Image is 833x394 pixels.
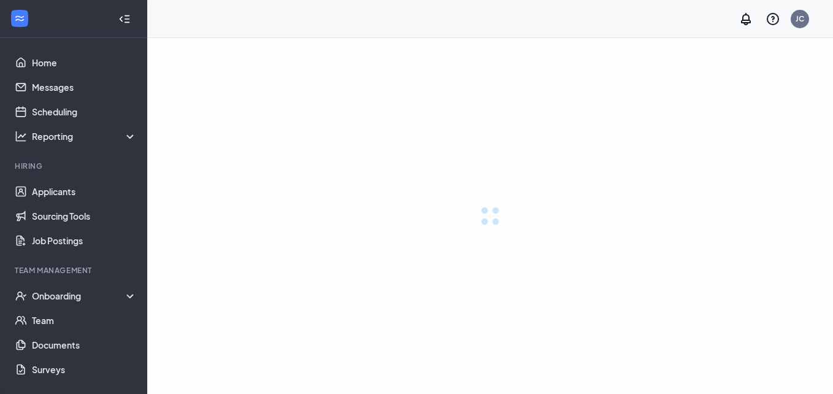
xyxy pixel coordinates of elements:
a: Sourcing Tools [32,204,137,228]
div: Hiring [15,161,134,171]
a: Surveys [32,357,137,382]
svg: Analysis [15,130,27,142]
div: JC [796,14,804,24]
a: Team [32,308,137,333]
svg: UserCheck [15,290,27,302]
svg: Collapse [118,13,131,25]
a: Job Postings [32,228,137,253]
svg: WorkstreamLogo [13,12,26,25]
a: Home [32,50,137,75]
div: Onboarding [32,290,137,302]
div: Team Management [15,265,134,276]
svg: Notifications [739,12,753,26]
a: Documents [32,333,137,357]
a: Applicants [32,179,137,204]
div: Reporting [32,130,137,142]
a: Messages [32,75,137,99]
a: Scheduling [32,99,137,124]
svg: QuestionInfo [766,12,780,26]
